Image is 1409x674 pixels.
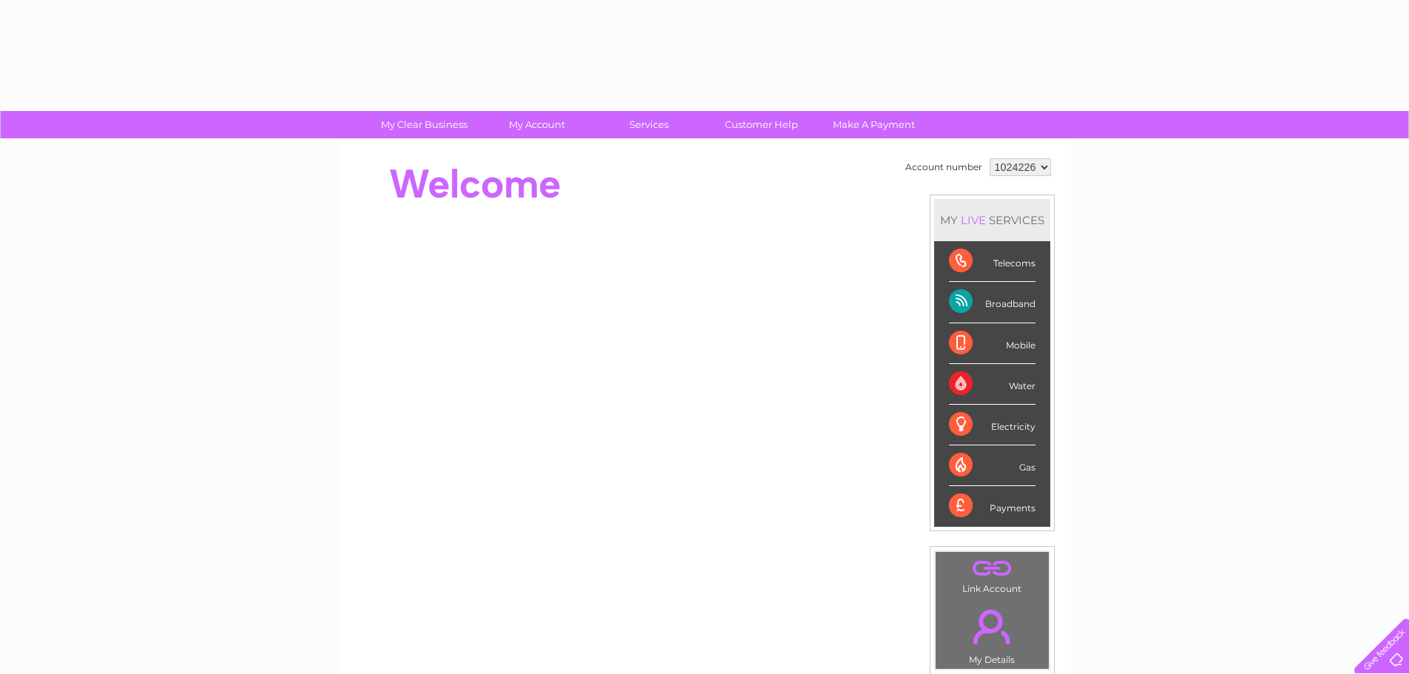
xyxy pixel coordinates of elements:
[935,551,1050,598] td: Link Account
[934,199,1050,241] div: MY SERVICES
[588,111,710,138] a: Services
[476,111,598,138] a: My Account
[939,556,1045,582] a: .
[949,445,1035,486] div: Gas
[949,364,1035,405] div: Water
[902,155,986,180] td: Account number
[958,213,989,227] div: LIVE
[935,597,1050,670] td: My Details
[949,282,1035,323] div: Broadband
[949,241,1035,282] div: Telecoms
[363,111,485,138] a: My Clear Business
[813,111,935,138] a: Make A Payment
[939,601,1045,653] a: .
[949,323,1035,364] div: Mobile
[949,405,1035,445] div: Electricity
[949,486,1035,526] div: Payments
[700,111,822,138] a: Customer Help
